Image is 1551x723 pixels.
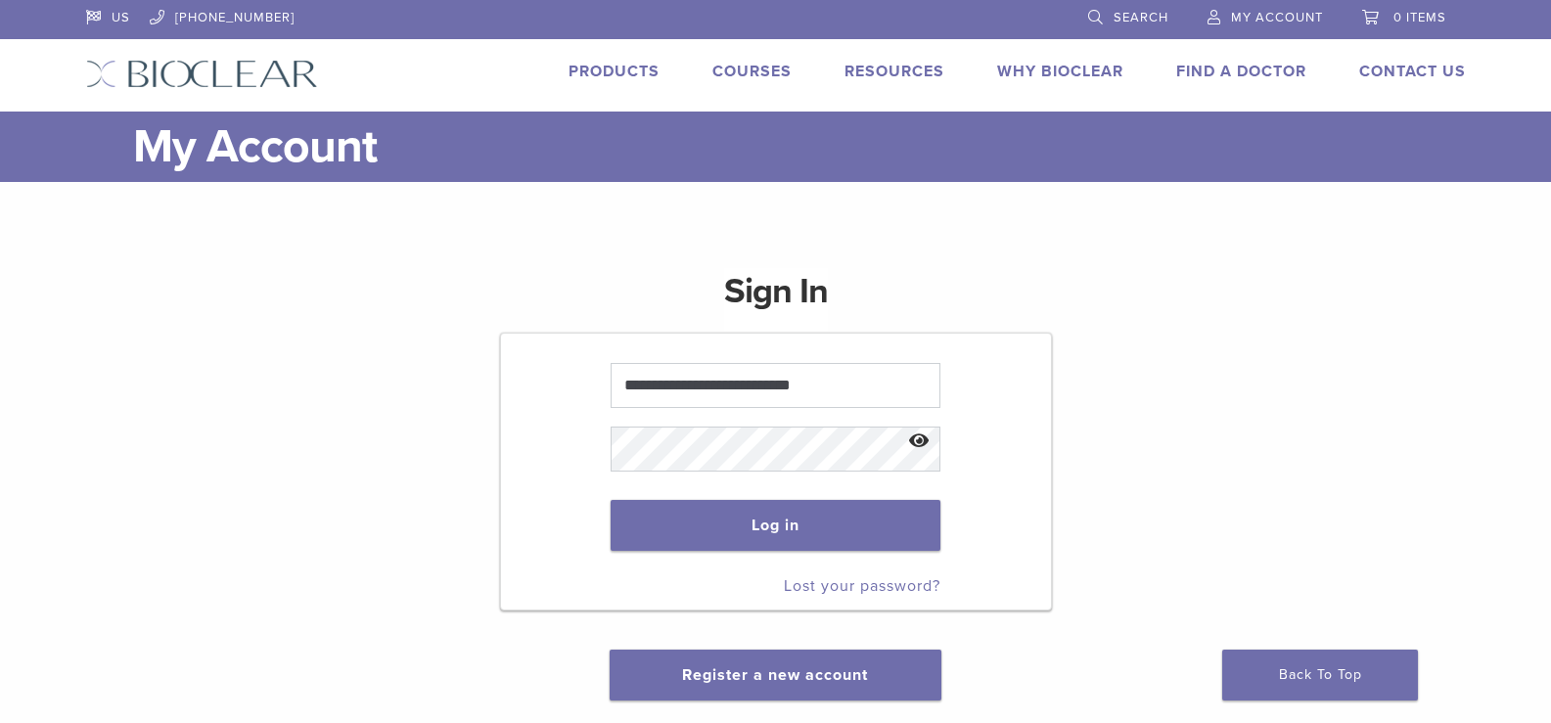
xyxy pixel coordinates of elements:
[898,417,940,467] button: Show password
[1114,10,1168,25] span: Search
[86,60,318,88] img: Bioclear
[1231,10,1323,25] span: My Account
[784,576,940,596] a: Lost your password?
[610,650,940,700] button: Register a new account
[682,665,868,685] a: Register a new account
[569,62,660,81] a: Products
[1393,10,1446,25] span: 0 items
[712,62,792,81] a: Courses
[1222,650,1418,700] a: Back To Top
[997,62,1123,81] a: Why Bioclear
[844,62,944,81] a: Resources
[724,268,828,331] h1: Sign In
[1359,62,1466,81] a: Contact Us
[611,500,940,551] button: Log in
[1176,62,1306,81] a: Find A Doctor
[133,112,1466,182] h1: My Account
